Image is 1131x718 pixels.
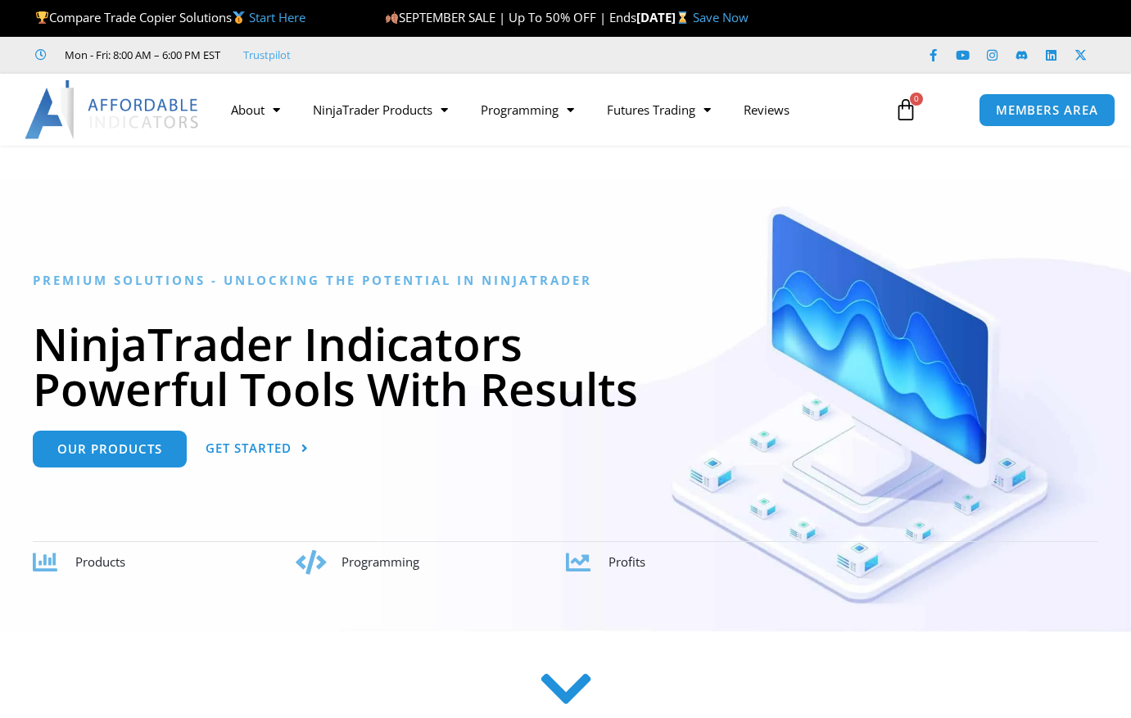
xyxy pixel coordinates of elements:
[636,9,693,25] strong: [DATE]
[25,80,201,139] img: LogoAI | Affordable Indicators – NinjaTrader
[996,104,1098,116] span: MEMBERS AREA
[464,91,590,129] a: Programming
[296,91,464,129] a: NinjaTrader Products
[215,91,882,129] nav: Menu
[33,273,1098,288] h6: Premium Solutions - Unlocking the Potential in NinjaTrader
[249,9,305,25] a: Start Here
[33,431,187,467] a: Our Products
[33,321,1098,411] h1: NinjaTrader Indicators Powerful Tools With Results
[676,11,689,24] img: ⌛
[590,91,727,129] a: Futures Trading
[61,45,220,65] span: Mon - Fri: 8:00 AM – 6:00 PM EST
[206,431,309,467] a: Get Started
[75,553,125,570] span: Products
[693,9,749,25] a: Save Now
[243,45,291,65] a: Trustpilot
[36,11,48,24] img: 🏆
[386,11,398,24] img: 🍂
[35,9,305,25] span: Compare Trade Copier Solutions
[870,86,942,133] a: 0
[608,553,645,570] span: Profits
[385,9,636,25] span: SEPTEMBER SALE | Up To 50% OFF | Ends
[342,553,419,570] span: Programming
[727,91,806,129] a: Reviews
[910,93,923,106] span: 0
[233,11,245,24] img: 🥇
[215,91,296,129] a: About
[206,442,292,454] span: Get Started
[979,93,1115,127] a: MEMBERS AREA
[57,443,162,455] span: Our Products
